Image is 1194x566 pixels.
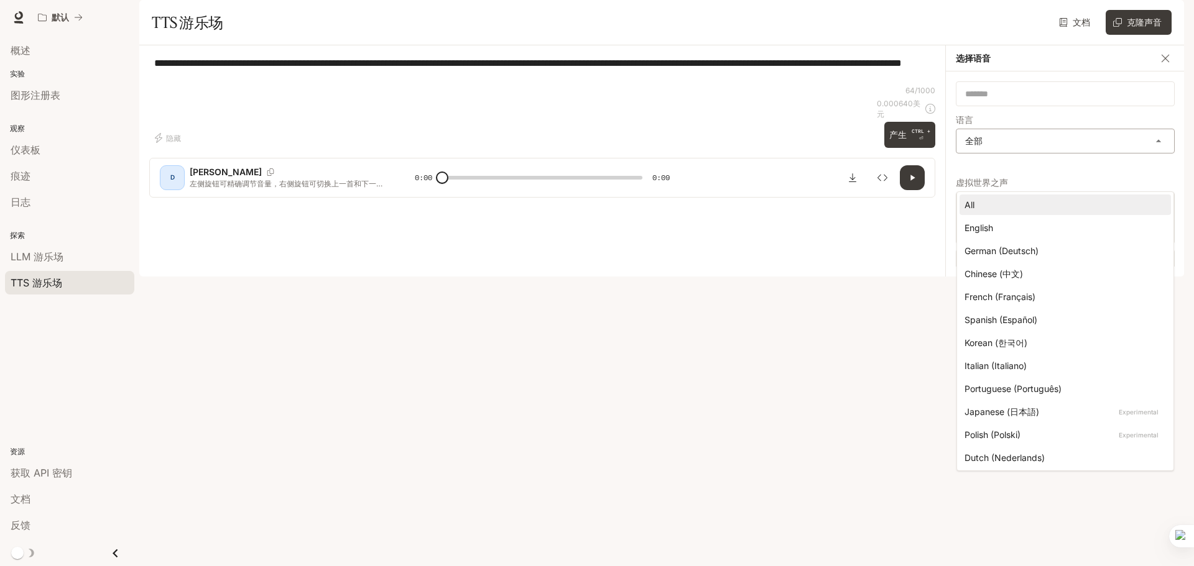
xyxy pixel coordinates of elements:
div: All [965,198,1161,211]
div: Chinese (中文) [965,267,1161,280]
div: German (Deutsch) [965,244,1161,257]
div: Polish (Polski) [965,428,1161,441]
div: English [965,221,1161,234]
div: Dutch (Nederlands) [965,451,1161,464]
div: Portuguese (Português) [965,382,1161,395]
div: French (Français) [965,290,1161,303]
div: Japanese (日本語) [965,405,1161,418]
p: Experimental [1116,406,1161,418]
div: Italian (Italiano) [965,359,1161,372]
div: Korean (한국어) [965,336,1161,349]
p: Experimental [1116,429,1161,440]
div: Spanish (Español) [965,313,1161,326]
